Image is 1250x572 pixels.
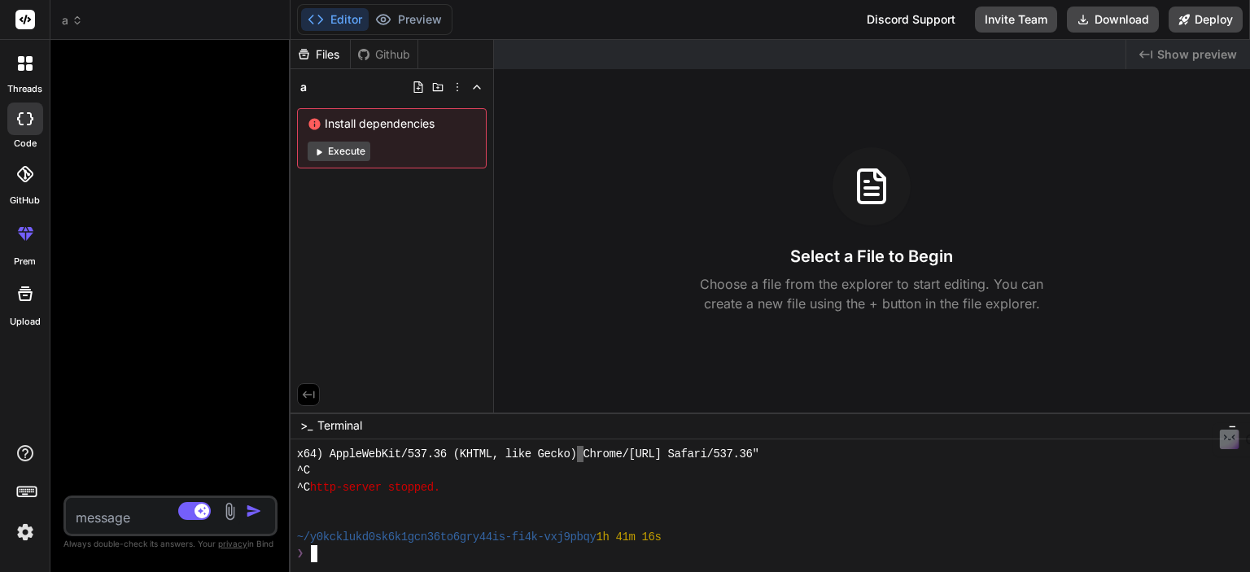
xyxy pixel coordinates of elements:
button: Editor [301,8,369,31]
span: ^C [297,479,310,496]
button: Download [1067,7,1159,33]
p: Always double-check its answers. Your in Bind [63,536,278,552]
h3: Select a File to Begin [790,245,953,268]
img: attachment [221,502,239,521]
div: Files [291,46,350,63]
label: GitHub [10,194,40,207]
p: Choose a file from the explorer to start editing. You can create a new file using the + button in... [689,274,1054,313]
label: threads [7,82,42,96]
button: Execute [308,142,370,161]
span: >_ [300,417,312,434]
div: Github [351,46,417,63]
span: ~/y0kcklukd0sk6k1gcn36to6gry44is-fi4k-vxj9pbqy [297,529,597,545]
span: Show preview [1157,46,1237,63]
span: http-server stopped. [310,479,440,496]
span: ^C [297,462,310,478]
span: privacy [218,539,247,548]
span: a [62,12,83,28]
span: x64) AppleWebKit/537.36 (KHTML, like Gecko) [297,446,577,462]
button: Preview [369,8,448,31]
img: icon [246,503,262,519]
button: Deploy [1169,7,1243,33]
span: Terminal [317,417,362,434]
span: − [1228,417,1237,434]
label: prem [14,255,36,269]
span: ❯ [297,545,304,561]
label: code [14,137,37,151]
button: Invite Team [975,7,1057,33]
img: settings [11,518,39,546]
span: Chrome/[URL] Safari/537.36" [583,446,759,462]
span: Install dependencies [308,116,476,132]
span: a [300,79,307,95]
label: Upload [10,315,41,329]
span: 1h 41m 16s [597,529,662,545]
div: Discord Support [857,7,965,33]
